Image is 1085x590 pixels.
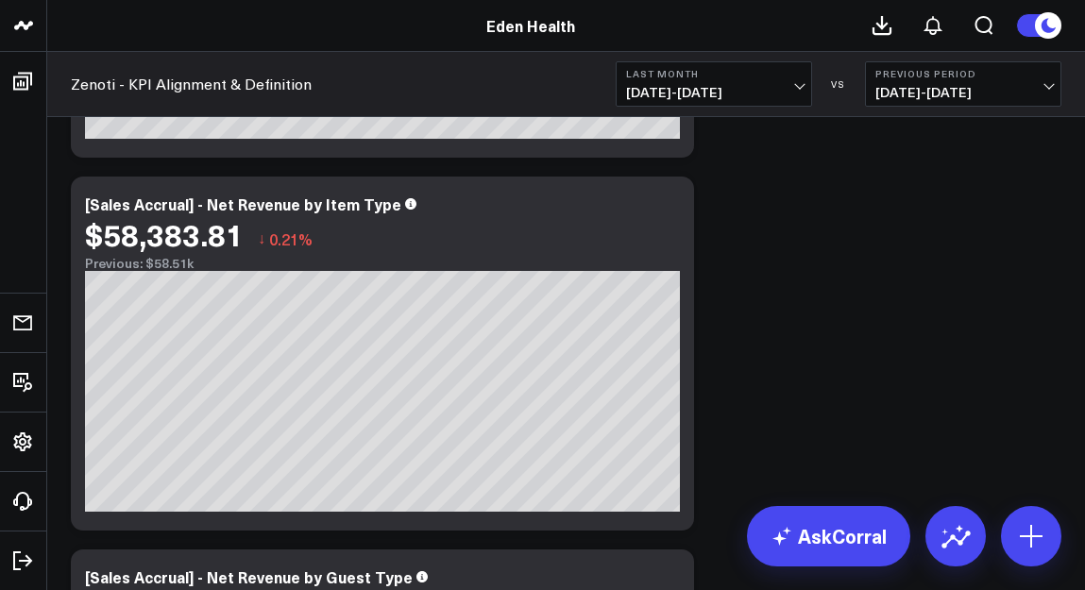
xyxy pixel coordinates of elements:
[85,194,401,214] div: [Sales Accrual] - Net Revenue by Item Type
[616,61,812,107] button: Last Month[DATE]-[DATE]
[85,256,680,271] div: Previous: $58.51k
[85,566,413,587] div: [Sales Accrual] - Net Revenue by Guest Type
[747,506,910,566] a: AskCorral
[486,15,575,36] a: Eden Health
[258,227,265,251] span: ↓
[875,85,1051,100] span: [DATE] - [DATE]
[626,68,802,79] b: Last Month
[865,61,1061,107] button: Previous Period[DATE]-[DATE]
[85,217,244,251] div: $58,383.81
[269,228,313,249] span: 0.21%
[626,85,802,100] span: [DATE] - [DATE]
[71,74,312,94] a: Zenoti - KPI Alignment & Definition
[822,78,856,90] div: VS
[875,68,1051,79] b: Previous Period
